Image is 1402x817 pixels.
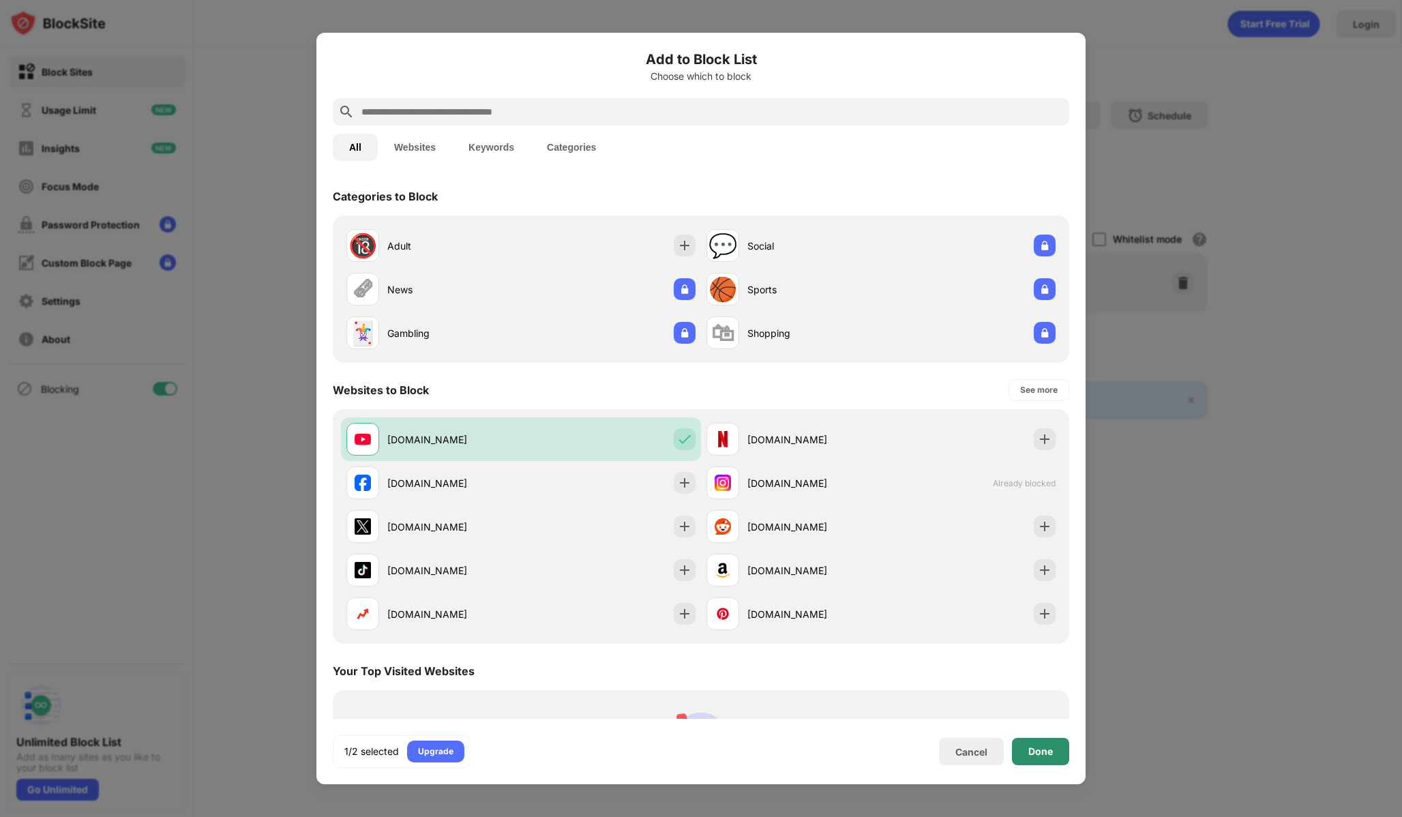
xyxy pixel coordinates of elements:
[387,476,521,490] div: [DOMAIN_NAME]
[333,190,438,203] div: Categories to Block
[1020,383,1058,397] div: See more
[351,276,374,303] div: 🗞
[387,326,521,340] div: Gambling
[333,71,1069,82] div: Choose which to block
[715,475,731,491] img: favicons
[387,282,521,297] div: News
[355,518,371,535] img: favicons
[355,562,371,578] img: favicons
[387,520,521,534] div: [DOMAIN_NAME]
[355,606,371,622] img: favicons
[993,478,1056,488] span: Already blocked
[711,319,734,347] div: 🛍
[333,49,1069,70] h6: Add to Block List
[344,745,399,758] div: 1/2 selected
[668,707,734,772] img: personal-suggestions.svg
[747,563,881,578] div: [DOMAIN_NAME]
[747,432,881,447] div: [DOMAIN_NAME]
[338,104,355,120] img: search.svg
[333,664,475,678] div: Your Top Visited Websites
[387,607,521,621] div: [DOMAIN_NAME]
[709,232,737,260] div: 💬
[747,239,881,253] div: Social
[348,232,377,260] div: 🔞
[1028,746,1053,757] div: Done
[348,319,377,347] div: 🃏
[709,276,737,303] div: 🏀
[747,520,881,534] div: [DOMAIN_NAME]
[387,239,521,253] div: Adult
[452,134,531,161] button: Keywords
[955,746,987,758] div: Cancel
[333,134,378,161] button: All
[387,563,521,578] div: [DOMAIN_NAME]
[333,383,429,397] div: Websites to Block
[715,562,731,578] img: favicons
[747,476,881,490] div: [DOMAIN_NAME]
[387,432,521,447] div: [DOMAIN_NAME]
[715,606,731,622] img: favicons
[715,431,731,447] img: favicons
[531,134,612,161] button: Categories
[355,475,371,491] img: favicons
[355,431,371,447] img: favicons
[715,518,731,535] img: favicons
[747,282,881,297] div: Sports
[747,607,881,621] div: [DOMAIN_NAME]
[418,745,453,758] div: Upgrade
[747,326,881,340] div: Shopping
[378,134,452,161] button: Websites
